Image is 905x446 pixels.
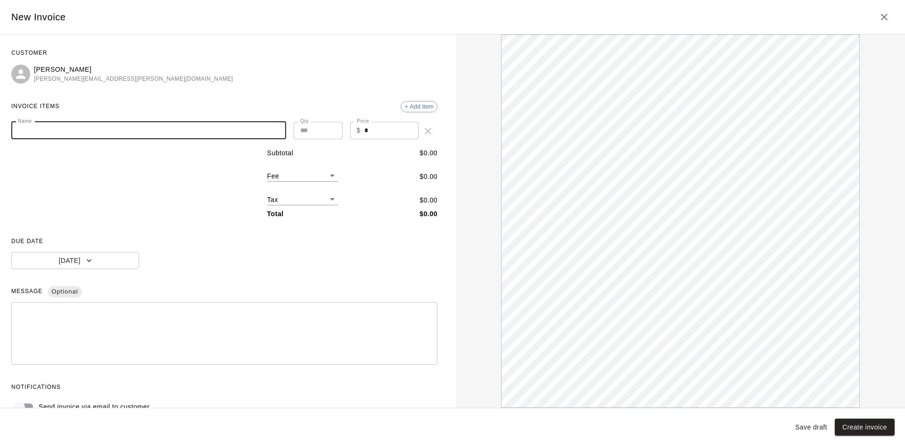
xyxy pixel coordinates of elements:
[48,284,82,300] span: Optional
[39,402,149,412] p: Send invoice via email to customer
[420,210,437,218] b: $ 0.00
[11,252,139,269] button: [DATE]
[357,126,361,135] p: $
[420,195,437,205] p: $ 0.00
[791,419,831,436] button: Save draft
[401,103,437,110] span: + Add item
[11,99,59,114] span: INVOICE ITEMS
[835,419,895,436] button: Create invoice
[420,148,437,158] p: $ 0.00
[11,380,437,395] span: NOTIFICATIONS
[11,11,66,24] h5: New Invoice
[18,118,32,125] label: Name
[11,234,437,249] span: DUE DATE
[34,65,233,75] p: [PERSON_NAME]
[401,101,437,112] div: + Add item
[34,75,233,84] span: [PERSON_NAME][EMAIL_ADDRESS][PERSON_NAME][DOMAIN_NAME]
[11,284,437,299] span: MESSAGE
[11,46,437,61] span: CUSTOMER
[420,172,437,182] p: $ 0.00
[357,118,369,125] label: Price
[875,8,894,26] button: Close
[267,210,284,218] b: Total
[300,118,309,125] label: Qty
[267,148,294,158] p: Subtotal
